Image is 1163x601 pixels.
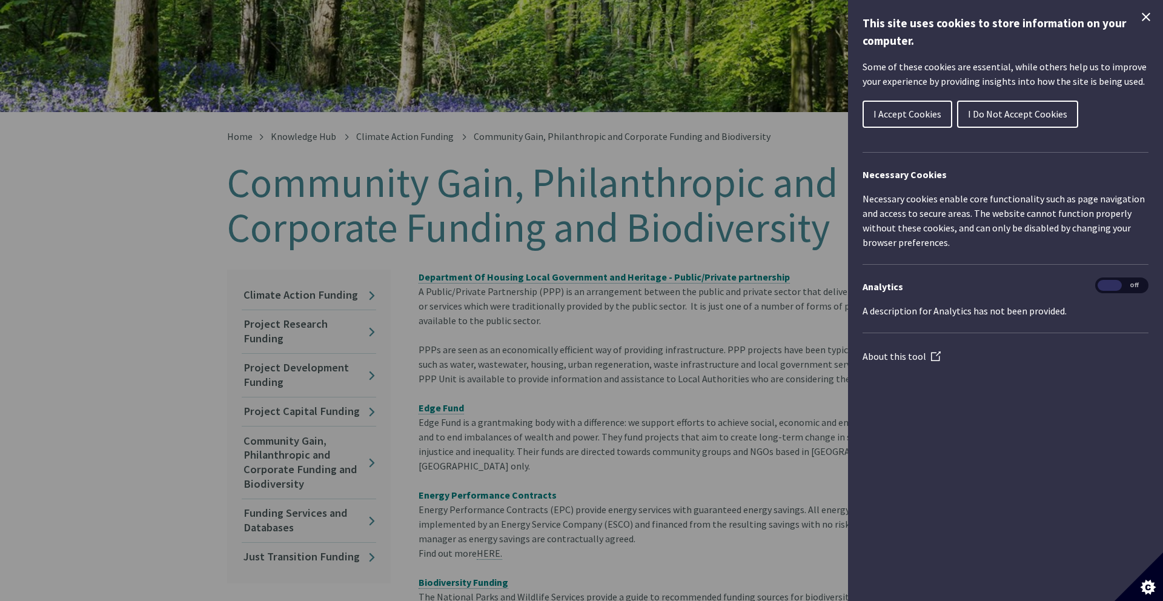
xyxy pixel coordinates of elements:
[863,15,1148,50] h1: This site uses cookies to store information on your computer.
[1122,280,1146,291] span: Off
[873,108,941,120] span: I Accept Cookies
[1115,553,1163,601] button: Set cookie preferences
[968,108,1067,120] span: I Do Not Accept Cookies
[863,101,952,128] button: I Accept Cookies
[1139,10,1153,24] button: Close Cookie Control
[957,101,1078,128] button: I Do Not Accept Cookies
[863,350,941,362] a: About this tool
[863,167,1148,182] h2: Necessary Cookies
[863,191,1148,250] p: Necessary cookies enable core functionality such as page navigation and access to secure areas. T...
[863,304,1148,318] p: A description for Analytics has not been provided.
[1098,280,1122,291] span: On
[863,279,1148,294] h3: Analytics
[863,59,1148,88] p: Some of these cookies are essential, while others help us to improve your experience by providing...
